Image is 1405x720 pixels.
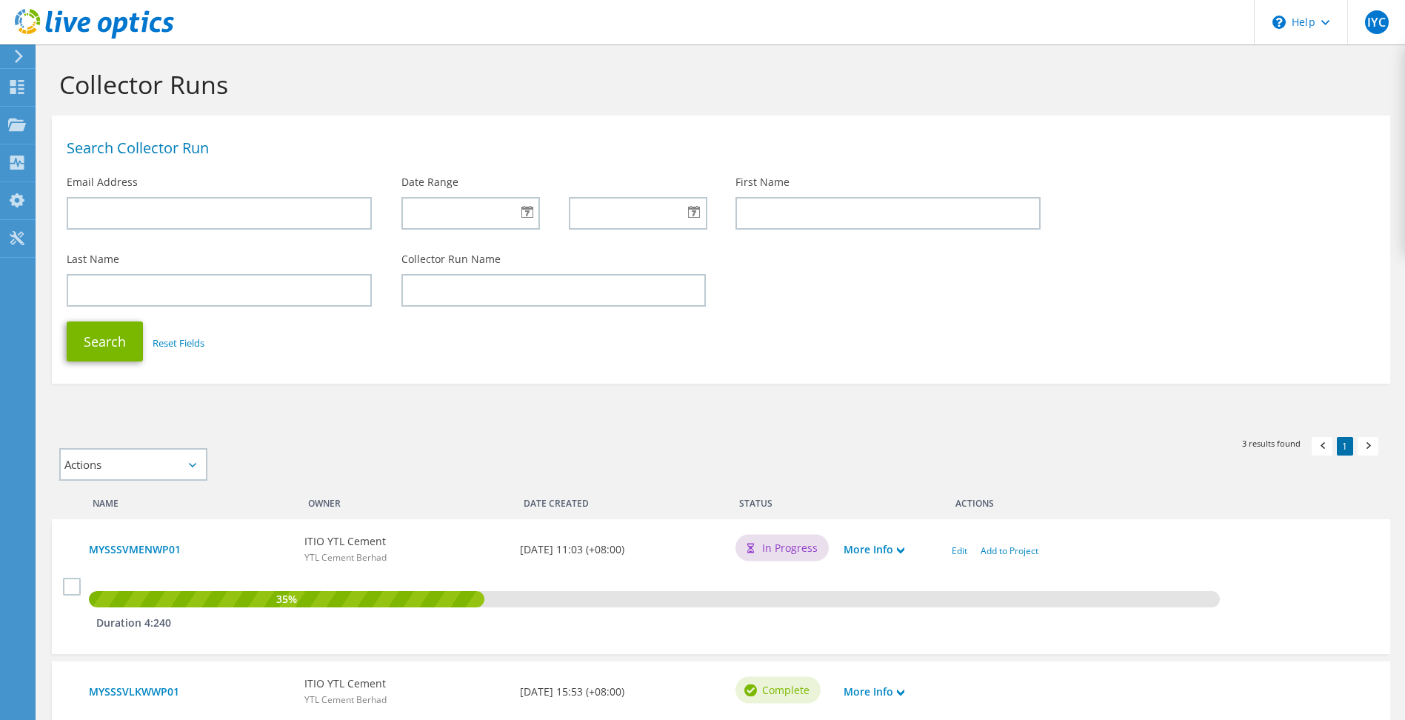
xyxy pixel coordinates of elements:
div: Actions [944,488,1375,512]
a: Add to Project [981,544,1038,557]
a: More Info [844,541,904,558]
label: Date Range [401,175,458,190]
b: [DATE] 15:53 (+08:00) [520,684,624,700]
b: ITIO YTL Cement [304,533,387,550]
a: Reset Fields [153,336,204,350]
span: 3 results found [1242,437,1301,450]
a: 1 [1337,437,1353,456]
b: [DATE] 11:03 (+08:00) [520,541,624,558]
div: Date Created [513,488,728,512]
span: Complete [762,682,810,699]
label: Email Address [67,175,138,190]
h1: Search Collector Run [67,141,1368,156]
span: YTL Cement Berhad [304,693,387,706]
label: Collector Run Name [401,252,501,267]
span: IYC [1365,10,1389,34]
a: More Info [844,684,904,700]
div: 35% [89,591,484,607]
span: Duration 4:240 [96,616,171,630]
svg: \n [1272,16,1286,29]
b: ITIO YTL Cement [304,676,387,692]
a: Edit [952,544,967,557]
label: Last Name [67,252,119,267]
div: Owner [297,488,513,512]
span: YTL Cement Berhad [304,551,387,564]
div: Status [728,488,836,512]
a: MYSSSVMENWP01 [89,541,290,558]
a: MYSSSVLKWWP01 [89,684,290,700]
h1: Collector Runs [59,69,1375,100]
span: In Progress [762,540,818,556]
label: First Name [735,175,790,190]
button: Search [67,321,143,361]
div: Name [81,488,297,512]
